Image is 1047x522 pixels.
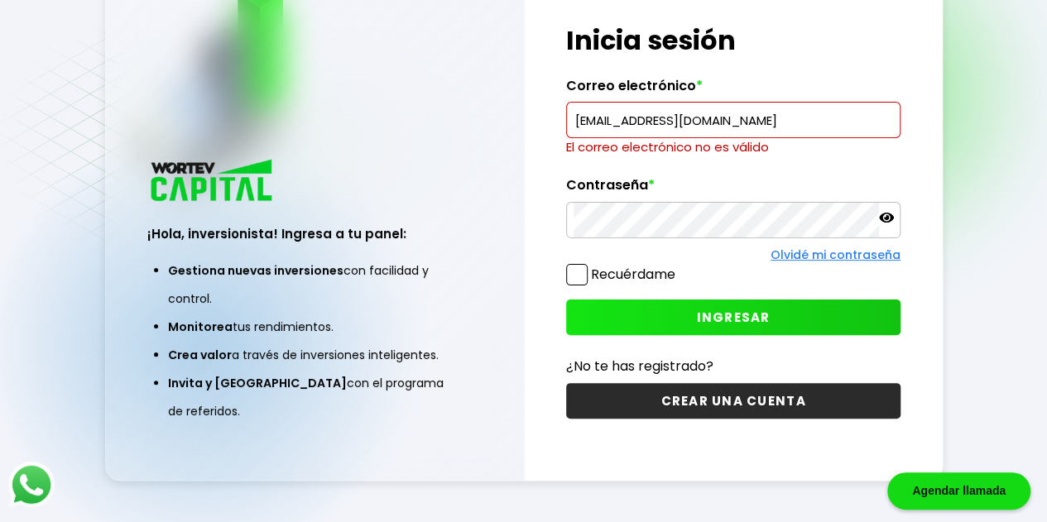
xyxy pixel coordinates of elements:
span: Monitorea [168,318,233,335]
li: con el programa de referidos. [168,369,461,425]
input: hola@wortev.capital [574,103,893,137]
label: Correo electrónico [566,78,901,103]
span: INGRESAR [697,309,771,326]
label: Recuérdame [591,265,675,284]
a: ¿No te has registrado?CREAR UNA CUENTA [566,356,901,419]
label: Contraseña [566,177,901,202]
div: Agendar llamada [887,472,1030,510]
img: logos_whatsapp-icon.242b2217.svg [8,462,55,508]
h3: ¡Hola, inversionista! Ingresa a tu panel: [147,224,482,243]
li: con facilidad y control. [168,256,461,313]
li: a través de inversiones inteligentes. [168,341,461,369]
button: INGRESAR [566,299,901,335]
img: logo_wortev_capital [147,157,278,206]
span: Gestiona nuevas inversiones [168,262,343,279]
span: Invita y [GEOGRAPHIC_DATA] [168,375,347,391]
h1: Inicia sesión [566,21,901,60]
button: CREAR UNA CUENTA [566,383,901,419]
li: tus rendimientos. [168,313,461,341]
a: Olvidé mi contraseña [771,247,901,263]
p: ¿No te has registrado? [566,356,901,376]
span: Crea valor [168,347,232,363]
p: El correo electrónico no es válido [566,138,901,156]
